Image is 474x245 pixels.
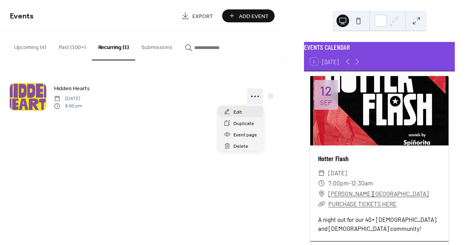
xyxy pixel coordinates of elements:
span: [DATE] [328,168,347,178]
span: [DATE] [54,95,82,102]
span: 12:30am [351,178,373,188]
div: Sep [320,99,332,106]
button: Past (100+) [52,32,92,60]
span: Duplicate [233,120,254,128]
a: [PERSON_NAME][GEOGRAPHIC_DATA] [328,189,429,199]
button: Submissions [135,32,179,60]
span: - [349,178,351,188]
span: Edit [233,108,242,116]
span: Event page [233,131,257,139]
span: 7:00pm [328,178,349,188]
a: Hidden Hearts [54,84,90,93]
div: A night out for our 40+ [DEMOGRAPHIC_DATA] and [DEMOGRAPHIC_DATA] community! [310,215,449,233]
span: 8:00 pm [54,102,82,109]
a: PURCHASE TICKETS HERE [328,200,396,207]
div: 12 [320,84,332,97]
span: Events [10,9,34,24]
span: Add Event [239,12,269,20]
div: ​ [318,189,325,199]
a: Export [175,9,219,22]
div: EVENTS CALENDAR [304,42,455,52]
span: Hidden Hearts [54,85,90,93]
a: Hotter Flash [318,154,349,163]
button: Upcoming (4) [8,32,52,60]
span: Delete [233,142,248,151]
button: Add Event [222,9,275,22]
span: Export [192,12,213,20]
div: ​ [318,168,325,178]
div: ​ [318,199,325,209]
button: Recurring (1) [92,32,135,60]
div: ​ [318,178,325,188]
